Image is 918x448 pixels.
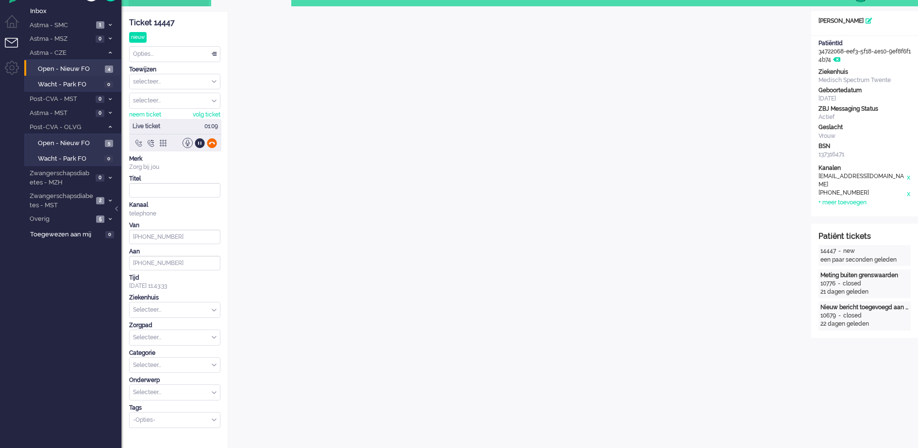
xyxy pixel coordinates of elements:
[820,256,909,264] div: een paar seconden geleden
[811,39,918,64] div: 34722068-eef3-5f18-4e10-9ef8f6f14b74
[129,321,220,330] div: Zorgpad
[96,96,104,103] span: 0
[38,139,102,148] span: Open - Nieuw FO
[105,66,113,73] span: 4
[28,34,93,44] span: Astma - MSZ
[129,376,220,384] div: Onderwerp
[28,109,93,118] span: Astma - MST
[104,81,113,88] span: 0
[818,132,911,140] div: Vrouw
[843,280,861,288] div: closed
[129,17,220,29] div: Ticket 14447
[820,247,836,255] div: 14447
[820,271,909,280] div: Meting buiten grenswaarden
[28,229,121,239] a: Toegewezen aan mij 0
[96,197,104,204] span: 2
[28,137,120,148] a: Open - Nieuw FO 5
[5,15,27,37] li: Dashboard menu
[38,65,102,74] span: Open - Nieuw FO
[5,61,27,83] li: Admin menu
[28,192,93,210] span: Zwangerschapsdiabetes - MST
[129,294,220,302] div: Ziekenhuis
[818,123,911,132] div: Geslacht
[198,119,221,134] div: 01:09
[820,320,909,328] div: 22 dagen geleden
[30,230,102,239] span: Toegewezen aan mij
[96,35,104,43] span: 0
[129,74,220,90] div: Assign Group
[818,68,911,76] div: Ziekenhuis
[836,312,843,320] div: -
[38,80,102,89] span: Wacht - Park FO
[818,164,911,172] div: Kanalen
[129,412,220,428] div: Select Tags
[818,39,911,48] div: PatiëntId
[129,210,220,218] div: telephone
[129,274,220,282] div: Tijd
[129,163,220,171] div: Zorg bij jou
[818,86,911,95] div: Geboortedatum
[105,231,114,238] span: 0
[129,349,220,357] div: Categorie
[96,110,104,117] span: 0
[818,113,911,121] div: Actief
[105,140,113,147] span: 5
[818,189,906,199] div: [PHONE_NUMBER]
[129,32,147,43] div: nieuw
[818,95,911,103] div: [DATE]
[818,231,911,242] div: Patiënt tickets
[820,303,909,312] div: Nieuw bericht toegevoegd aan gesprek
[28,49,103,58] span: Astma - CZE
[28,95,93,104] span: Post-CVA - MST
[193,111,220,119] div: volg ticket
[28,79,120,89] a: Wacht - Park FO 0
[104,155,113,163] span: 0
[129,248,220,256] div: Aan
[820,312,836,320] div: 10679
[38,154,102,164] span: Wacht - Park FO
[129,175,220,183] div: Titel
[96,174,104,182] span: 0
[129,201,220,209] div: Kanaal
[818,150,911,159] div: 137316471
[129,155,220,163] div: Merk
[843,312,862,320] div: closed
[818,76,911,84] div: Medisch Spectrum Twente
[28,63,120,74] a: Open - Nieuw FO 4
[820,280,835,288] div: 10776
[129,66,220,74] div: Toewijzen
[28,123,103,132] span: Post-CVA - OLVG
[811,17,918,25] div: [PERSON_NAME]
[129,111,161,119] div: neem ticket
[129,221,220,230] div: Van
[28,21,93,30] span: Astma - SMC
[818,105,911,113] div: ZBJ Messaging Status
[818,172,906,189] div: [EMAIL_ADDRESS][DOMAIN_NAME]
[906,189,911,199] div: x
[96,216,104,223] span: 5
[4,4,564,21] body: Rich Text Area. Press ALT-0 for help.
[96,21,104,29] span: 1
[818,199,867,207] div: + meer toevoegen
[835,280,843,288] div: -
[28,5,121,16] a: Inbox
[820,288,909,296] div: 21 dagen geleden
[906,172,911,189] div: x
[30,7,121,16] span: Inbox
[818,142,911,150] div: BSN
[28,215,93,224] span: Overig
[836,247,843,255] div: -
[129,274,220,290] div: [DATE] 11:43:33
[843,247,855,255] div: new
[129,93,220,109] div: Assign User
[129,256,220,270] input: +31612345678
[28,153,120,164] a: Wacht - Park FO 0
[28,169,93,187] span: Zwangerschapsdiabetes - MZH
[129,404,220,412] div: Tags
[5,38,27,60] li: Tickets menu
[129,119,198,134] div: Live ticket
